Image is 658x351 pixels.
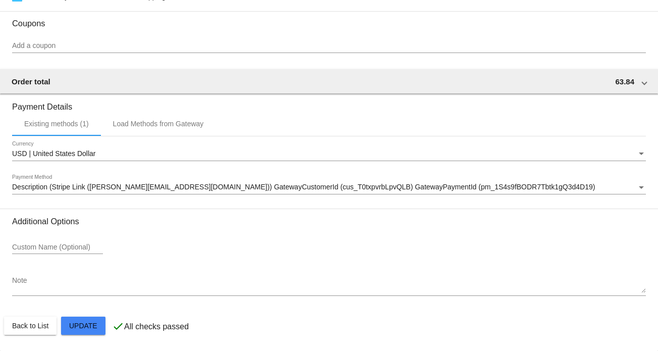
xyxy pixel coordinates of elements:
[12,42,646,50] input: Add a coupon
[69,322,97,330] span: Update
[12,150,646,158] mat-select: Currency
[12,183,646,191] mat-select: Payment Method
[12,11,646,28] h3: Coupons
[61,317,105,335] button: Update
[113,120,204,128] div: Load Methods from Gateway
[24,120,89,128] div: Existing methods (1)
[12,77,50,86] span: Order total
[12,243,103,252] input: Custom Name (Optional)
[12,322,48,330] span: Back to List
[12,149,95,158] span: USD | United States Dollar
[112,320,124,332] mat-icon: check
[12,183,595,191] span: Description (Stripe Link ([PERSON_NAME][EMAIL_ADDRESS][DOMAIN_NAME])) GatewayCustomerId (cus_T0tx...
[4,317,57,335] button: Back to List
[12,94,646,112] h3: Payment Details
[12,217,646,226] h3: Additional Options
[124,322,189,331] p: All checks passed
[615,77,634,86] span: 63.84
